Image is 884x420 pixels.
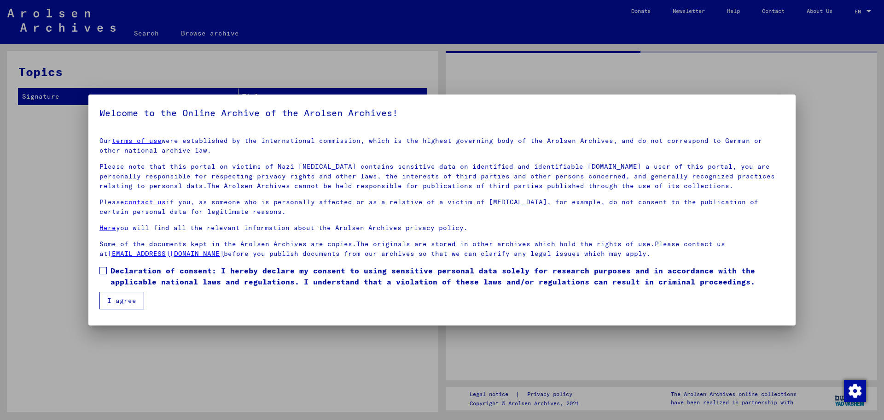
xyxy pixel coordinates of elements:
[99,224,116,232] a: Here
[99,136,785,155] p: Our were established by the international commission, which is the highest governing body of the ...
[99,223,785,233] p: you will find all the relevant information about the Arolsen Archives privacy policy.
[99,197,785,217] p: Please if you, as someone who is personally affected or as a relative of a victim of [MEDICAL_DAT...
[124,198,166,206] a: contact us
[99,239,785,259] p: Some of the documents kept in the Arolsen Archives are copies.The originals are stored in other a...
[110,265,785,287] span: Declaration of consent: I hereby declare my consent to using sensitive personal data solely for r...
[99,106,785,120] h5: Welcome to the Online Archive of the Arolsen Archives!
[99,162,785,191] p: Please note that this portal on victims of Nazi [MEDICAL_DATA] contains sensitive data on identif...
[99,292,144,309] button: I agree
[112,136,162,145] a: terms of use
[844,380,866,402] img: Change consent
[108,249,224,258] a: [EMAIL_ADDRESS][DOMAIN_NAME]
[843,379,866,402] div: Change consent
